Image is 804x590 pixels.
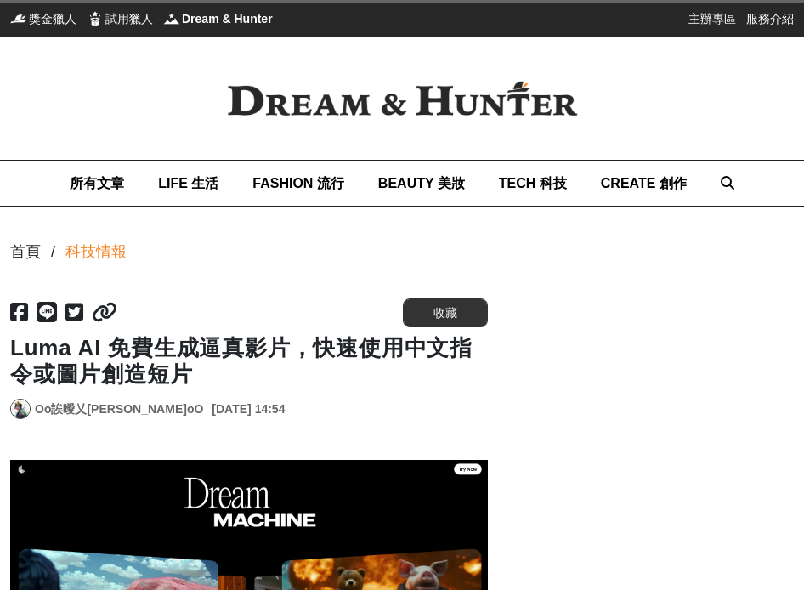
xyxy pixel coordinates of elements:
[252,161,344,206] a: FASHION 流行
[688,10,736,27] a: 主辦專區
[70,161,124,206] a: 所有文章
[158,176,218,190] span: LIFE 生活
[163,10,273,27] a: Dream & HunterDream & Hunter
[65,241,127,264] a: 科技情報
[403,298,488,327] button: 收藏
[10,241,41,264] div: 首頁
[29,10,76,27] span: 獎金獵人
[87,10,104,27] img: 試用獵人
[158,161,218,206] a: LIFE 生活
[499,176,567,190] span: TECH 科技
[746,10,794,27] a: 服務介紹
[51,241,55,264] div: /
[601,161,687,206] a: CREATE 創作
[87,10,153,27] a: 試用獵人試用獵人
[10,10,76,27] a: 獎金獵人獎金獵人
[105,10,153,27] span: 試用獵人
[207,60,598,138] img: Dream & Hunter
[378,161,465,206] a: BEAUTY 美妝
[10,10,27,27] img: 獎金獵人
[11,400,30,418] img: Avatar
[378,176,465,190] span: BEAUTY 美妝
[252,176,344,190] span: FASHION 流行
[182,10,273,27] span: Dream & Hunter
[35,400,203,418] a: Oo誒曖乂[PERSON_NAME]oO
[70,176,124,190] span: 所有文章
[10,335,488,388] h1: Luma AI 免費生成逼真影片，快速使用中文指令或圖片創造短片
[499,161,567,206] a: TECH 科技
[10,399,31,419] a: Avatar
[163,10,180,27] img: Dream & Hunter
[601,176,687,190] span: CREATE 創作
[212,400,285,418] div: [DATE] 14:54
